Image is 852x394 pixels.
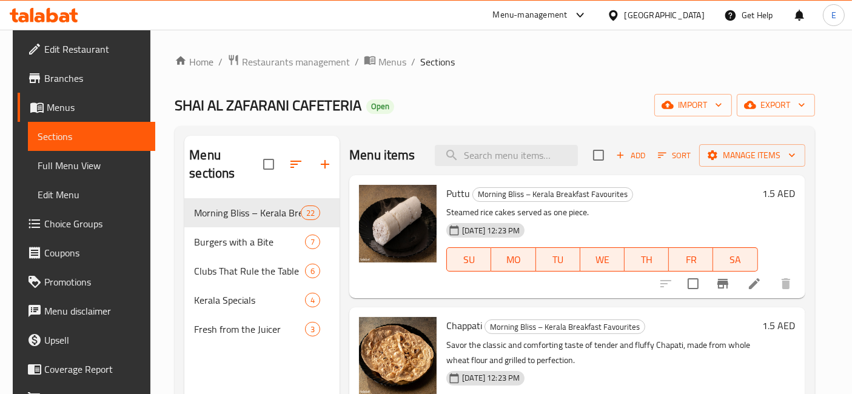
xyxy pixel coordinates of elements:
li: / [355,55,359,69]
a: Restaurants management [227,54,350,70]
p: Steamed rice cakes served as one piece. [446,205,757,220]
span: Coverage Report [44,362,146,376]
div: Clubs That Rule the Table6 [184,256,340,285]
span: 6 [306,265,320,277]
button: import [654,94,732,116]
div: Fresh from the Juicer3 [184,315,340,344]
a: Menu disclaimer [18,296,155,326]
button: delete [771,269,800,298]
span: WE [585,251,620,269]
span: Choice Groups [44,216,146,231]
span: Morning Bliss – Kerala Breakfast Favourites [485,320,645,334]
a: Branches [18,64,155,93]
span: Coupons [44,245,146,260]
button: SA [713,247,757,272]
span: Puttu [446,184,470,202]
span: Open [366,101,394,112]
span: TH [629,251,664,269]
span: 3 [306,324,320,335]
span: TU [541,251,575,269]
div: Open [366,99,394,114]
button: MO [491,247,535,272]
h6: 1.5 AED [763,185,796,202]
span: Add [614,149,647,162]
span: 22 [301,207,320,219]
span: Chappati [446,316,482,335]
span: Full Menu View [38,158,146,173]
div: items [305,264,320,278]
span: Add item [611,146,650,165]
span: Sort items [650,146,699,165]
a: Sections [28,122,155,151]
span: SA [718,251,753,269]
span: Select section [586,142,611,168]
div: Burgers with a Bite7 [184,227,340,256]
nav: Menu sections [184,193,340,349]
div: Morning Bliss – Kerala Breakfast Favourites [472,187,633,202]
button: Sort [655,146,694,165]
button: SU [446,247,491,272]
span: Branches [44,71,146,85]
span: Edit Menu [38,187,146,202]
img: Puttu [359,185,437,262]
span: Sections [38,129,146,144]
span: Manage items [709,148,796,163]
button: WE [580,247,625,272]
a: Full Menu View [28,151,155,180]
span: Sort sections [281,150,310,179]
div: items [305,322,320,336]
button: FR [669,247,713,272]
div: [GEOGRAPHIC_DATA] [625,8,705,22]
div: items [305,293,320,307]
button: TH [625,247,669,272]
button: TU [536,247,580,272]
span: Promotions [44,275,146,289]
a: Choice Groups [18,209,155,238]
span: Sections [420,55,455,69]
span: Menu disclaimer [44,304,146,318]
a: Edit menu item [747,276,762,291]
button: Branch-specific-item [708,269,737,298]
h2: Menu items [349,146,415,164]
div: Kerala Specials4 [184,285,340,315]
span: SHAI AL ZAFARANI CAFETERIA [175,92,361,119]
span: Restaurants management [242,55,350,69]
nav: breadcrumb [175,54,814,70]
span: Edit Restaurant [44,42,146,56]
button: Manage items [699,144,805,167]
input: search [435,145,578,166]
span: E [831,8,836,22]
span: Menus [378,55,406,69]
button: Add [611,146,650,165]
span: [DATE] 12:23 PM [457,225,525,236]
button: export [737,94,815,116]
li: / [411,55,415,69]
span: Menus [47,100,146,115]
a: Home [175,55,213,69]
span: Fresh from the Juicer [194,322,305,336]
span: Kerala Specials [194,293,305,307]
a: Upsell [18,326,155,355]
a: Menus [18,93,155,122]
span: 4 [306,295,320,306]
p: Savor the classic and comforting taste of tender and fluffy Chapati, made from whole wheat flour ... [446,338,757,368]
span: Sort [658,149,691,162]
span: Clubs That Rule the Table [194,264,305,278]
a: Edit Menu [28,180,155,209]
span: Select to update [680,271,706,296]
h6: 1.5 AED [763,317,796,334]
span: Upsell [44,333,146,347]
a: Coverage Report [18,355,155,384]
span: import [664,98,722,113]
span: SU [452,251,486,269]
div: Morning Bliss – Kerala Breakfast Favourites22 [184,198,340,227]
span: Burgers with a Bite [194,235,305,249]
span: export [746,98,805,113]
span: [DATE] 12:23 PM [457,372,525,384]
span: Morning Bliss – Kerala Breakfast Favourites [194,205,301,220]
